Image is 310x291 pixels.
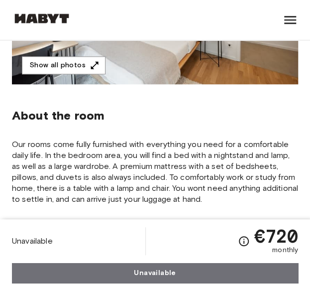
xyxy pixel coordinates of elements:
[12,139,298,205] span: Our rooms come fully furnished with everything you need for a comfortable daily life. In the bedr...
[12,13,72,23] img: Habyt
[254,227,298,245] span: €720
[272,245,298,255] span: monthly
[12,108,298,123] span: About the room
[12,236,53,247] span: Unavailable
[22,56,105,75] button: Show all photos
[238,235,250,247] svg: Check cost overview for full price breakdown. Please note that discounts apply to new joiners onl...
